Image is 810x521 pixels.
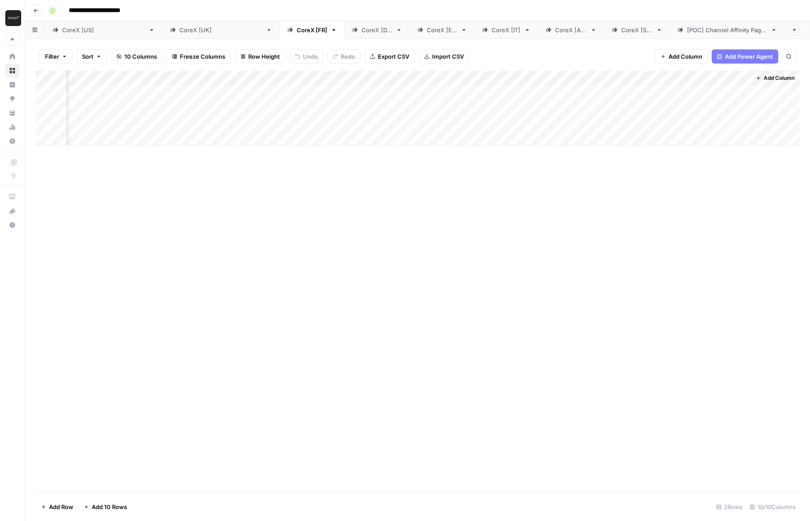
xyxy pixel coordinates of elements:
[746,500,799,514] div: 10/10 Columns
[555,26,587,34] div: CoreX [AU]
[5,64,19,78] a: Browse
[432,52,464,61] span: Import CSV
[303,52,318,61] span: Undo
[49,502,73,511] span: Add Row
[45,52,59,61] span: Filter
[687,26,767,34] div: [POC] Channel Affinity Pages
[725,52,773,61] span: Add Power Agent
[297,26,327,34] div: CoreX [FR]
[166,49,231,64] button: Freeze Columns
[5,49,19,64] a: Home
[5,204,19,218] button: What's new?
[179,26,262,34] div: CoreX [[GEOGRAPHIC_DATA]]
[492,26,521,34] div: CoreX [IT]
[418,49,470,64] button: Import CSV
[538,21,604,39] a: CoreX [AU]
[162,21,280,39] a: CoreX [[GEOGRAPHIC_DATA]]
[427,26,457,34] div: CoreX [ES]
[327,49,361,64] button: Redo
[62,26,145,34] div: CoreX [[GEOGRAPHIC_DATA]]
[78,500,132,514] button: Add 10 Rows
[362,26,392,34] div: CoreX [DE]
[344,21,410,39] a: CoreX [DE]
[712,49,778,64] button: Add Power Agent
[341,52,355,61] span: Redo
[364,49,415,64] button: Export CSV
[5,106,19,120] a: Your Data
[5,78,19,92] a: Insights
[45,21,162,39] a: CoreX [[GEOGRAPHIC_DATA]]
[5,190,19,204] a: AirOps Academy
[5,92,19,106] a: Opportunities
[5,10,21,26] img: Klaviyo Logo
[6,204,19,217] div: What's new?
[764,74,795,82] span: Add Column
[474,21,538,39] a: CoreX [IT]
[668,52,702,61] span: Add Column
[111,49,163,64] button: 10 Columns
[670,21,784,39] a: [POC] Channel Affinity Pages
[378,52,409,61] span: Export CSV
[655,49,708,64] button: Add Column
[5,134,19,148] a: Settings
[92,502,127,511] span: Add 10 Rows
[5,7,19,29] button: Workspace: Klaviyo
[621,26,653,34] div: CoreX [SG]
[82,52,93,61] span: Sort
[410,21,474,39] a: CoreX [ES]
[180,52,225,61] span: Freeze Columns
[248,52,280,61] span: Row Height
[713,500,746,514] div: 2 Rows
[5,120,19,134] a: Usage
[76,49,107,64] button: Sort
[752,72,798,84] button: Add Column
[39,49,73,64] button: Filter
[235,49,286,64] button: Row Height
[604,21,670,39] a: CoreX [SG]
[5,218,19,232] button: Help + Support
[124,52,157,61] span: 10 Columns
[36,500,78,514] button: Add Row
[280,21,344,39] a: CoreX [FR]
[289,49,324,64] button: Undo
